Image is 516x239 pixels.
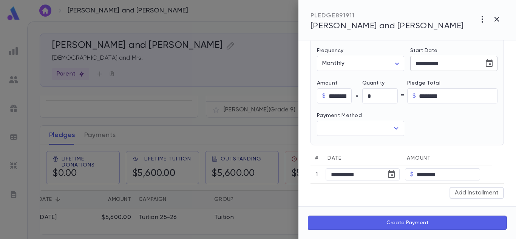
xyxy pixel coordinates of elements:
span: Date [328,156,341,161]
span: [PERSON_NAME] and [PERSON_NAME] [311,22,464,30]
span: Monthly [322,60,345,66]
p: $ [322,92,326,100]
p: $ [410,171,414,178]
button: Choose date, selected date is Aug 31, 2025 [482,56,497,71]
p: 1 [313,171,320,178]
label: Start Date [410,48,497,54]
span: Amount [407,156,431,161]
p: Payment Method [317,113,404,119]
label: Pledge Total [407,80,497,86]
button: Open [391,123,402,134]
div: Monthly [317,56,404,71]
p: = [401,92,404,100]
label: Frequency [317,48,343,54]
span: # [315,156,318,161]
button: Add Installment [450,187,504,199]
label: Amount [317,80,362,86]
label: Quantity [362,80,408,86]
p: $ [412,92,416,100]
button: Choose date, selected date is Aug 31, 2025 [384,167,399,182]
button: Create Payment [307,216,507,230]
div: PLEDGE 891911 [311,12,464,20]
